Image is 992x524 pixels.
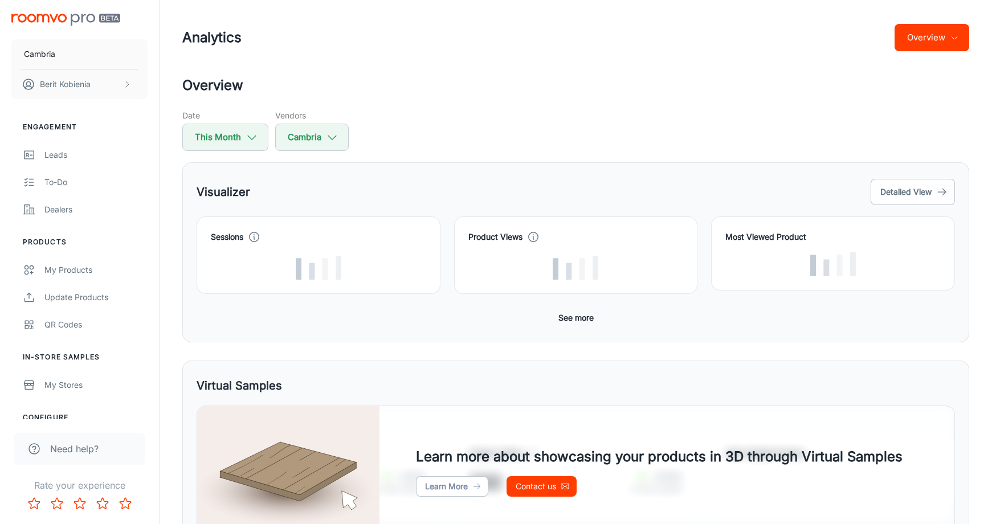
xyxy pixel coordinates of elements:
[182,109,268,121] h5: Date
[182,27,242,48] h1: Analytics
[296,256,341,280] img: Loading
[44,203,148,216] div: Dealers
[24,48,55,60] p: Cambria
[553,256,598,280] img: Loading
[11,14,120,26] img: Roomvo PRO Beta
[68,492,91,515] button: Rate 3 star
[416,447,903,467] h4: Learn more about showcasing your products in 3D through Virtual Samples
[197,377,282,394] h5: Virtual Samples
[44,149,148,161] div: Leads
[9,478,150,492] p: Rate your experience
[810,252,856,276] img: Loading
[895,24,969,51] button: Overview
[275,124,349,151] button: Cambria
[211,231,243,243] h4: Sessions
[44,264,148,276] div: My Products
[725,231,941,243] h4: Most Viewed Product
[871,179,955,205] button: Detailed View
[468,231,522,243] h4: Product Views
[46,492,68,515] button: Rate 2 star
[44,291,148,304] div: Update Products
[182,124,268,151] button: This Month
[114,492,137,515] button: Rate 5 star
[416,476,488,497] a: Learn More
[44,379,148,391] div: My Stores
[11,39,148,69] button: Cambria
[23,492,46,515] button: Rate 1 star
[11,69,148,99] button: Berit Kobienia
[44,318,148,331] div: QR Codes
[44,176,148,189] div: To-do
[507,476,577,497] a: Contact us
[182,75,969,96] h2: Overview
[197,183,250,200] h5: Visualizer
[275,109,349,121] h5: Vendors
[40,78,91,91] p: Berit Kobienia
[91,492,114,515] button: Rate 4 star
[50,442,99,456] span: Need help?
[554,308,598,328] button: See more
